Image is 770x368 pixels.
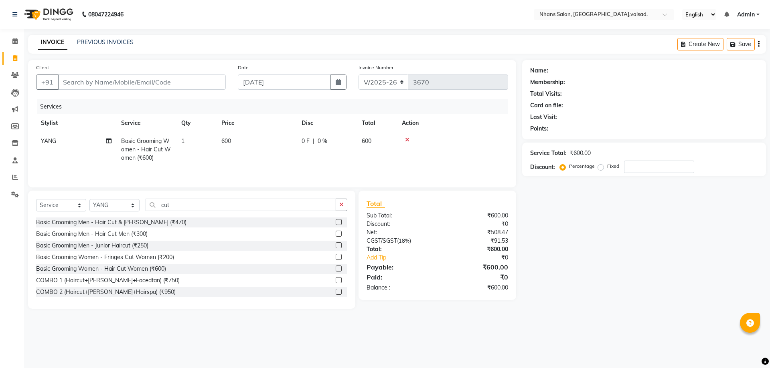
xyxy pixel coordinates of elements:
[727,38,755,50] button: Save
[217,114,297,132] th: Price
[146,199,336,211] input: Search or Scan
[737,10,755,19] span: Admin
[361,253,450,262] a: Add Tip
[359,64,393,71] label: Invoice Number
[357,114,397,132] th: Total
[437,211,514,220] div: ₹600.00
[530,101,563,110] div: Card on file:
[570,149,591,157] div: ₹600.00
[221,137,231,145] span: 600
[58,74,226,90] input: Search by Name/Mobile/Email/Code
[116,114,176,132] th: Service
[36,74,59,90] button: +91
[361,237,437,245] div: ( )
[36,230,148,238] div: Basic Grooming Men - Hair Cut Men (₹300)
[88,3,124,26] b: 08047224946
[397,114,508,132] th: Action
[121,137,171,161] span: Basic Grooming Women - Hair Cut Women (₹600)
[450,253,514,262] div: ₹0
[569,163,595,170] label: Percentage
[176,114,217,132] th: Qty
[736,336,762,360] iframe: chat widget
[361,245,437,253] div: Total:
[530,90,562,98] div: Total Visits:
[36,64,49,71] label: Client
[38,35,67,50] a: INVOICE
[77,38,134,46] a: PREVIOUS INVOICES
[607,163,619,170] label: Fixed
[36,276,180,285] div: COMBO 1 (Haircut+[PERSON_NAME]+Facedtan) (₹750)
[530,66,548,75] div: Name:
[238,64,249,71] label: Date
[367,237,397,244] span: CGST/SGST
[181,137,184,145] span: 1
[361,220,437,228] div: Discount:
[318,137,327,145] span: 0 %
[41,137,56,145] span: YANG
[36,253,174,261] div: Basic Grooming Women - Fringes Cut Women (₹200)
[313,137,314,145] span: |
[530,78,565,86] div: Membership:
[36,265,166,273] div: Basic Grooming Women - Hair Cut Women (₹600)
[362,137,371,145] span: 600
[399,237,409,244] span: 18%
[36,218,186,227] div: Basic Grooming Men - Hair Cut & [PERSON_NAME] (₹470)
[20,3,75,26] img: logo
[530,163,555,171] div: Discount:
[437,220,514,228] div: ₹0
[37,99,514,114] div: Services
[36,288,176,296] div: COMBO 2 (Haircut+[PERSON_NAME]+Hairspa) (₹950)
[437,228,514,237] div: ₹508.47
[437,272,514,282] div: ₹0
[530,149,567,157] div: Service Total:
[361,284,437,292] div: Balance :
[437,237,514,245] div: ₹91.53
[361,272,437,282] div: Paid:
[367,199,385,208] span: Total
[297,114,357,132] th: Disc
[530,125,548,133] div: Points:
[437,262,514,272] div: ₹600.00
[361,228,437,237] div: Net:
[361,262,437,272] div: Payable:
[361,211,437,220] div: Sub Total:
[302,137,310,145] span: 0 F
[437,284,514,292] div: ₹600.00
[36,114,116,132] th: Stylist
[437,245,514,253] div: ₹600.00
[530,113,557,121] div: Last Visit:
[677,38,723,50] button: Create New
[36,241,148,250] div: Basic Grooming Men - Junior Haircut (₹250)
